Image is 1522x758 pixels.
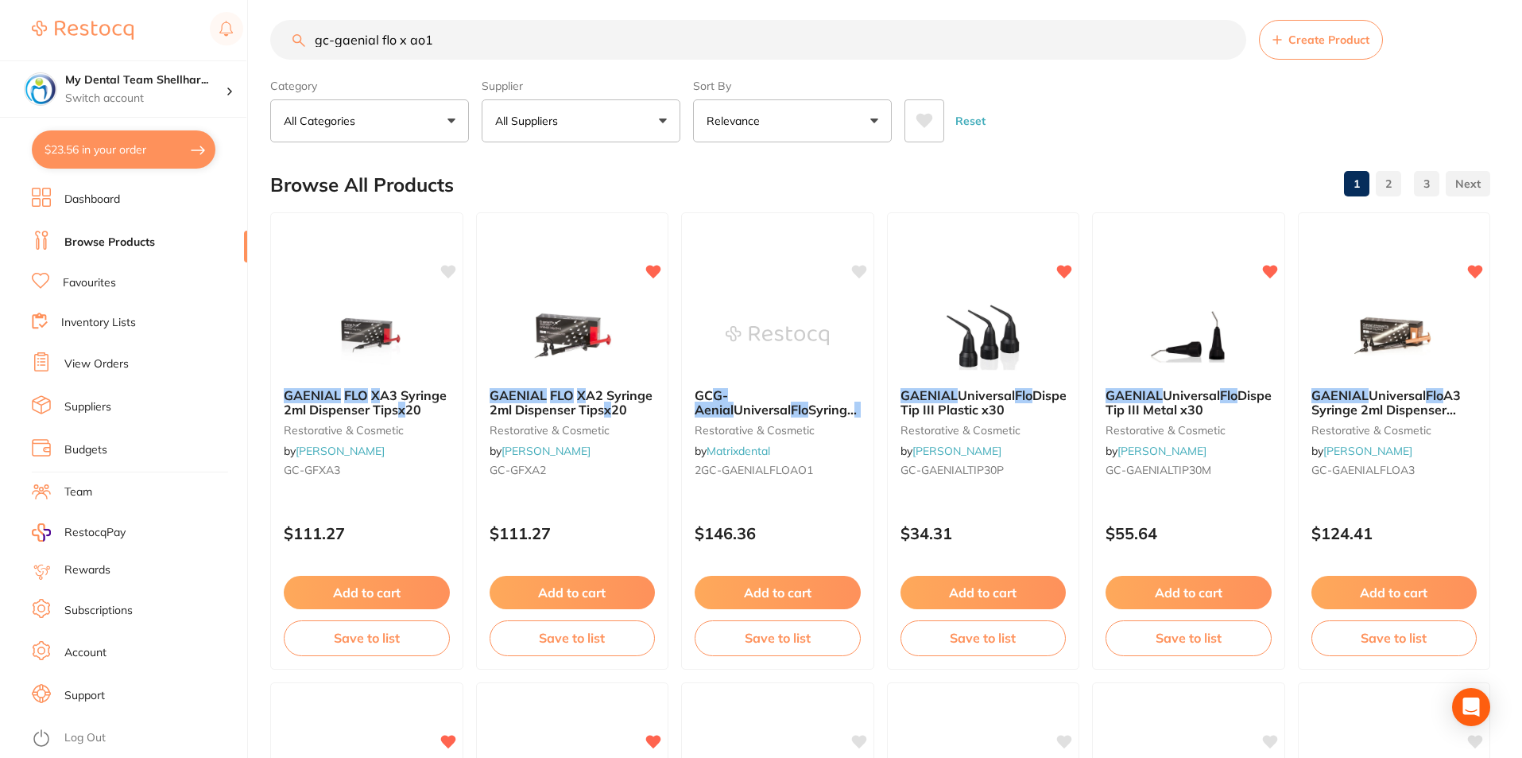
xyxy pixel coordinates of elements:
p: $111.27 [490,524,656,542]
a: [PERSON_NAME] [912,444,1001,458]
label: Category [270,79,469,93]
button: Relevance [693,99,892,142]
p: $146.36 [695,524,861,542]
span: GC-GAENIALTIP30M [1106,463,1211,477]
em: G-Aenial [695,387,734,418]
em: GAENIAL [490,387,547,403]
span: by [284,444,385,458]
a: RestocqPay [32,523,126,542]
b: GAENIAL Universal Flo Dispensing Tip III Plastic x30 [900,388,1067,418]
p: $111.27 [284,524,450,542]
button: Add to cart [1311,576,1477,609]
small: restorative & cosmetic [284,424,450,437]
input: Search Products [270,20,1246,60]
button: Save to list [695,620,861,655]
p: $34.31 [900,524,1067,542]
span: (1x2ml & 20 tips) [695,402,924,432]
button: Log Out [32,726,242,752]
a: Dashboard [64,192,120,208]
p: $124.41 [1311,524,1477,542]
a: View Orders [64,356,129,372]
em: x [604,402,611,418]
a: [PERSON_NAME] [502,444,591,458]
a: Favourites [63,275,116,291]
img: RestocqPay [32,523,51,542]
em: X [371,387,380,403]
p: $55.64 [1106,524,1272,542]
span: Universal [734,402,791,418]
img: GAENIAL Universal Flo A3 Syringe 2ml Dispenser Tipsx20 [1342,296,1446,375]
p: All Categories [284,113,362,129]
span: by [1106,444,1206,458]
img: GC G-Aenial Universal Flo Syringe AO1 (1x2ml & 20 tips) [726,296,829,375]
a: [PERSON_NAME] [296,444,385,458]
a: Support [64,688,105,704]
button: Save to list [1311,620,1477,655]
label: Sort By [693,79,892,93]
em: FLO [550,387,574,403]
b: GAENIAL FLO X A2 Syringe 2ml Dispenser Tips x 20 [490,388,656,418]
span: Syringe [808,402,857,418]
label: Supplier [482,79,680,93]
button: Add to cart [1106,576,1272,609]
h4: My Dental Team Shellharbour [65,72,226,88]
img: GAENIAL FLO X A2 Syringe 2ml Dispenser Tips x 20 [521,296,624,375]
img: GAENIAL FLO X A3 Syringe 2ml Dispenser Tips x 20 [315,296,418,375]
span: by [1311,444,1412,458]
button: Save to list [490,620,656,655]
em: X [577,387,586,403]
a: Suppliers [64,399,111,415]
a: Browse Products [64,235,155,251]
span: 20 [405,402,421,418]
img: GAENIAL Universal Flo Dispensing Tip III Metal x30 [1137,296,1240,375]
b: GAENIAL FLO X A3 Syringe 2ml Dispenser Tips x 20 [284,388,450,418]
img: GAENIAL Universal Flo Dispensing Tip III Plastic x30 [931,296,1035,375]
button: Save to list [1106,620,1272,655]
button: Add to cart [284,576,450,609]
button: Reset [951,99,990,142]
button: Add to cart [490,576,656,609]
span: GC-GFXA2 [490,463,546,477]
span: GC-GAENIALFLOA3 [1311,463,1415,477]
em: GAENIAL [900,387,958,403]
a: 1 [1344,168,1369,200]
button: $23.56 in your order [32,130,215,169]
span: Dispensing Tip III Plastic x30 [900,387,1100,418]
span: by [490,444,591,458]
b: GC G-Aenial Universal Flo Syringe AO1 (1x2ml & 20 tips) [695,388,861,418]
p: Relevance [707,113,766,129]
span: 20 [611,402,627,418]
em: FLO [344,387,368,403]
span: Universal [1163,387,1220,403]
a: Team [64,484,92,500]
em: GAENIAL [284,387,341,403]
img: My Dental Team Shellharbour [25,73,56,105]
p: All Suppliers [495,113,564,129]
em: Flo [1426,387,1443,403]
b: GAENIAL Universal Flo Dispensing Tip III Metal x30 [1106,388,1272,418]
span: GC [695,387,713,403]
a: Log Out [64,730,106,746]
a: Inventory Lists [61,315,136,331]
div: Open Intercom Messenger [1452,688,1490,726]
a: Matrixdental [707,444,770,458]
a: Budgets [64,442,107,458]
button: All Categories [270,99,469,142]
h2: Browse All Products [270,174,454,196]
a: [PERSON_NAME] [1323,444,1412,458]
button: Create Product [1259,20,1383,60]
a: [PERSON_NAME] [1117,444,1206,458]
a: Rewards [64,562,110,578]
em: x [398,402,405,418]
em: Flo [1015,387,1032,403]
span: GC-GFXA3 [284,463,340,477]
small: restorative & cosmetic [490,424,656,437]
em: GAENIAL [1106,387,1163,403]
a: Account [64,645,107,661]
span: GC-GAENIALTIP30P [900,463,1004,477]
img: Restocq Logo [32,21,134,40]
span: Dispensing Tip III Metal x30 [1106,387,1305,418]
a: 3 [1414,168,1439,200]
em: Flo [791,402,808,418]
span: A3 Syringe 2ml Dispenser Tips [284,387,447,418]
